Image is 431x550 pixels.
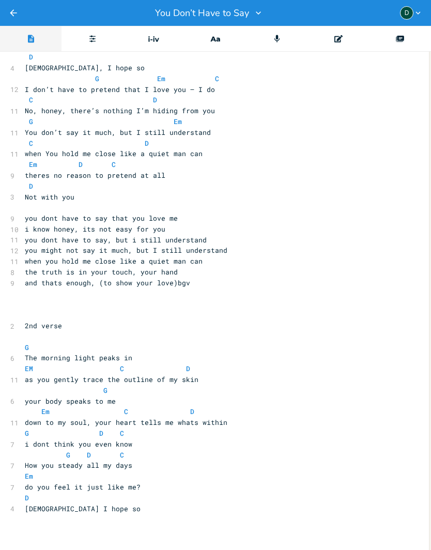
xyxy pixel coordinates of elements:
span: [DEMOGRAPHIC_DATA] I hope so [25,504,141,513]
span: G [29,117,33,126]
span: The morning light peaks in [25,353,132,362]
span: C [112,160,116,169]
span: do you feel it just like me? [25,482,141,492]
span: C [29,95,33,104]
span: Em [29,160,37,169]
span: C [120,429,124,438]
span: when you hold me close like a quiet man can [25,256,203,266]
span: theres no reason to pretend at all [25,171,165,180]
span: C [124,407,128,416]
span: 2nd verse [25,321,62,330]
span: D [190,407,194,416]
span: Em [25,471,33,481]
span: D [153,95,157,104]
span: C [120,364,124,373]
span: [DEMOGRAPHIC_DATA], I hope so [25,63,145,72]
span: You don’t say it much, but I still understand [25,128,211,137]
span: the truth is in your touch, your hand [25,267,178,277]
span: EM [25,364,33,373]
span: D [186,364,190,373]
span: No, honey, there’s nothing I’m hiding from you [25,106,215,115]
span: i know honey, its not easy for you [25,224,165,234]
span: D [25,493,29,502]
span: and thats enough, (to show your love)bgv [25,278,190,287]
span: I don’t have to pretend that I love you — I do [25,85,215,94]
span: down to my soul, your heart tells me whats within [25,418,227,427]
span: C [29,139,33,148]
span: You Don’t Have to Say [155,8,249,18]
span: D [145,139,149,148]
span: G [25,343,29,352]
span: G [25,429,29,438]
span: D [29,181,33,191]
span: your body speaks to me [25,396,116,406]
span: you dont have to say, but i still understand [25,235,207,245]
span: G [103,386,107,395]
span: C [120,450,124,460]
span: How you steady all my days [25,461,132,470]
div: Donna Britton Bukevicz [400,6,413,20]
span: you dont have to say that you love me [25,213,178,223]
span: G [66,450,70,460]
span: Em [41,407,50,416]
span: C [215,74,219,83]
span: Em [157,74,165,83]
span: G [95,74,99,83]
span: D [87,450,91,460]
span: Not with you [25,192,74,202]
button: D [400,6,423,20]
span: D [79,160,83,169]
span: Em [174,117,182,126]
span: you might not say it much, but I still understand [25,246,227,255]
span: as you gently trace the outline of my skin [25,375,198,384]
span: i dont think you even know [25,439,132,449]
span: when You hold me close like a quiet man can [25,149,203,158]
span: D [99,429,103,438]
span: D [29,52,33,62]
